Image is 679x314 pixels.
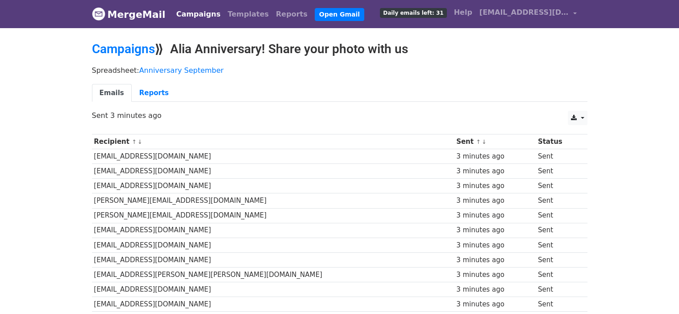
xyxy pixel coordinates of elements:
[536,149,580,164] td: Sent
[132,138,137,145] a: ↑
[92,134,454,149] th: Recipient
[272,5,311,23] a: Reports
[536,297,580,312] td: Sent
[224,5,272,23] a: Templates
[456,240,533,251] div: 3 minutes ago
[536,223,580,238] td: Sent
[132,84,176,102] a: Reports
[536,252,580,267] td: Sent
[456,181,533,191] div: 3 minutes ago
[92,223,454,238] td: [EMAIL_ADDRESS][DOMAIN_NAME]
[92,111,587,120] p: Sent 3 minutes ago
[173,5,224,23] a: Campaigns
[482,138,487,145] a: ↓
[92,66,587,75] p: Spreadsheet:
[92,7,105,21] img: MergeMail logo
[92,5,166,24] a: MergeMail
[92,42,587,57] h2: ⟫ Alia Anniversary! Share your photo with us
[92,282,454,297] td: [EMAIL_ADDRESS][DOMAIN_NAME]
[92,208,454,223] td: [PERSON_NAME][EMAIL_ADDRESS][DOMAIN_NAME]
[454,134,536,149] th: Sent
[536,238,580,252] td: Sent
[456,151,533,162] div: 3 minutes ago
[92,297,454,312] td: [EMAIL_ADDRESS][DOMAIN_NAME]
[456,285,533,295] div: 3 minutes ago
[536,134,580,149] th: Status
[92,179,454,193] td: [EMAIL_ADDRESS][DOMAIN_NAME]
[380,8,446,18] span: Daily emails left: 31
[476,138,481,145] a: ↑
[536,267,580,282] td: Sent
[92,238,454,252] td: [EMAIL_ADDRESS][DOMAIN_NAME]
[456,166,533,176] div: 3 minutes ago
[92,193,454,208] td: [PERSON_NAME][EMAIL_ADDRESS][DOMAIN_NAME]
[536,179,580,193] td: Sent
[456,255,533,265] div: 3 minutes ago
[536,208,580,223] td: Sent
[137,138,142,145] a: ↓
[456,225,533,235] div: 3 minutes ago
[92,267,454,282] td: [EMAIL_ADDRESS][PERSON_NAME][PERSON_NAME][DOMAIN_NAME]
[536,193,580,208] td: Sent
[92,164,454,179] td: [EMAIL_ADDRESS][DOMAIN_NAME]
[456,196,533,206] div: 3 minutes ago
[456,299,533,310] div: 3 minutes ago
[456,210,533,221] div: 3 minutes ago
[315,8,364,21] a: Open Gmail
[476,4,580,25] a: [EMAIL_ADDRESS][DOMAIN_NAME]
[92,84,132,102] a: Emails
[450,4,476,21] a: Help
[479,7,569,18] span: [EMAIL_ADDRESS][DOMAIN_NAME]
[92,252,454,267] td: [EMAIL_ADDRESS][DOMAIN_NAME]
[92,42,155,56] a: Campaigns
[139,66,224,75] a: Anniversary September
[92,149,454,164] td: [EMAIL_ADDRESS][DOMAIN_NAME]
[376,4,450,21] a: Daily emails left: 31
[456,270,533,280] div: 3 minutes ago
[536,282,580,297] td: Sent
[536,164,580,179] td: Sent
